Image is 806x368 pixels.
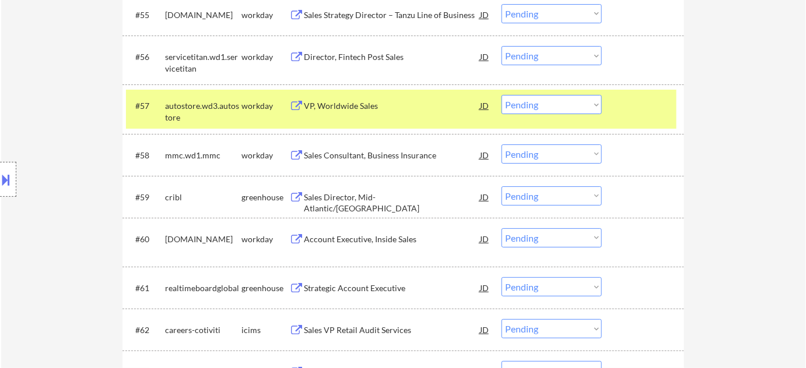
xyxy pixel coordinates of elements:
[241,233,289,245] div: workday
[135,51,156,63] div: #56
[304,51,480,63] div: Director, Fintech Post Sales
[135,9,156,21] div: #55
[165,9,241,21] div: [DOMAIN_NAME]
[479,319,490,340] div: JD
[241,100,289,112] div: workday
[304,192,480,214] div: Sales Director, Mid-Atlantic/[GEOGRAPHIC_DATA]
[479,228,490,249] div: JD
[165,51,241,74] div: servicetitan.wd1.servicetitan
[304,150,480,161] div: Sales Consultant, Business Insurance
[241,324,289,336] div: icims
[479,186,490,207] div: JD
[479,95,490,116] div: JD
[304,9,480,21] div: Sales Strategy Director – Tanzu Line of Business
[241,51,289,63] div: workday
[241,9,289,21] div: workday
[304,282,480,294] div: Strategic Account Executive
[241,282,289,294] div: greenhouse
[241,192,289,203] div: greenhouse
[135,324,156,336] div: #62
[479,46,490,67] div: JD
[479,144,490,165] div: JD
[241,150,289,161] div: workday
[165,324,241,336] div: careers-cotiviti
[304,324,480,336] div: Sales VP Retail Audit Services
[304,233,480,245] div: Account Executive, Inside Sales
[165,282,241,294] div: realtimeboardglobal
[479,4,490,25] div: JD
[304,100,480,112] div: VP, Worldwide Sales
[479,277,490,298] div: JD
[135,282,156,294] div: #61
